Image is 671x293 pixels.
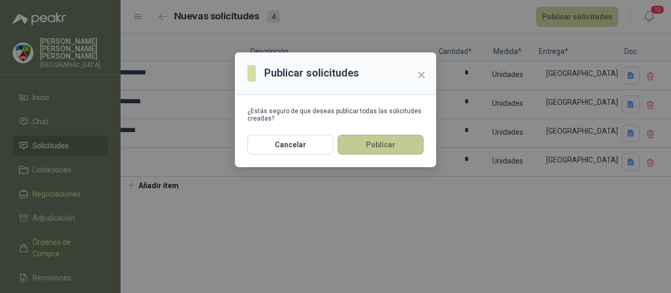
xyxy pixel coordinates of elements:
div: ¿Estás seguro de que deseas publicar todas las solicitudes creadas? [247,107,424,122]
button: Close [413,67,430,83]
button: Cancelar [247,135,333,155]
h3: Publicar solicitudes [264,65,359,81]
button: Publicar [338,135,424,155]
span: close [417,71,426,79]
